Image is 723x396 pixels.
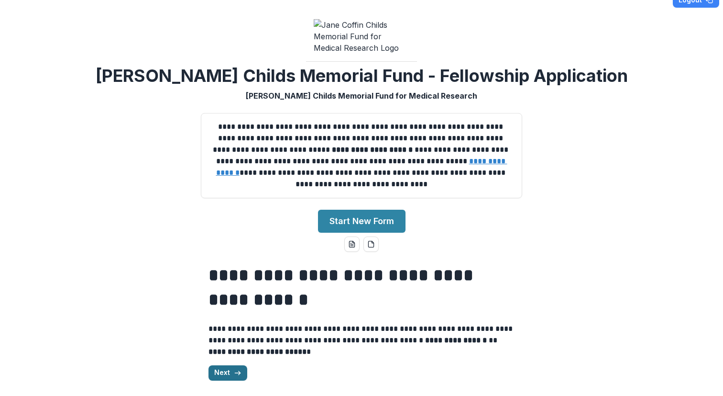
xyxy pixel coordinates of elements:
h2: [PERSON_NAME] Childs Memorial Fund - Fellowship Application [96,66,628,86]
button: pdf-download [363,237,379,252]
p: [PERSON_NAME] Childs Memorial Fund for Medical Research [246,90,477,102]
button: Start New Form [318,210,405,233]
button: word-download [344,237,360,252]
img: Jane Coffin Childs Memorial Fund for Medical Research Logo [314,19,409,54]
button: Next [208,365,247,381]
